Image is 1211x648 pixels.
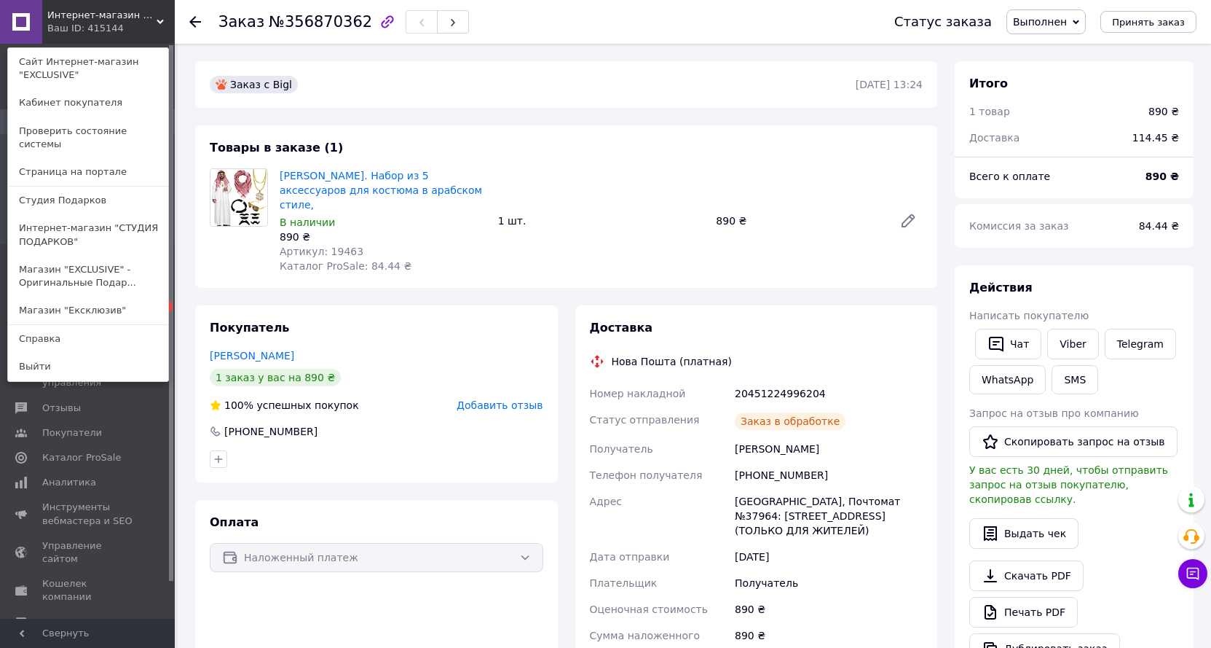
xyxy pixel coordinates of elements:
button: Чат [975,329,1041,359]
span: №356870362 [269,13,372,31]
div: Нова Пошта (платная) [608,354,735,369]
span: У вас есть 30 дней, чтобы отправить запрос на отзыв покупателю, скопировав ссылку. [969,464,1168,505]
span: Товары в заказе (1) [210,141,343,155]
span: Действия [969,281,1033,294]
a: Telegram [1105,329,1176,359]
b: 890 ₴ [1145,171,1179,182]
button: Принять заказ [1100,11,1196,33]
a: Страница на портале [8,158,168,186]
div: Ваш ID: 415144 [47,22,109,35]
span: Покупатель [210,321,289,335]
span: Плательщик [590,577,658,589]
div: 890 ₴ [1148,104,1179,119]
span: Инструменты вебмастера и SEO [42,501,135,527]
div: Вернуться назад [189,15,201,29]
a: WhatsApp [969,365,1046,394]
button: Чат с покупателем [1178,559,1207,588]
a: Печать PDF [969,597,1078,628]
div: Получатель [732,570,926,596]
span: Интернет-магазин "ЕXCLUSIVE" [47,9,157,22]
div: Заказ в обработке [735,413,845,430]
span: Кошелек компании [42,577,135,604]
span: 100% [224,399,253,411]
a: Скачать PDF [969,561,1084,591]
span: Получатель [590,443,653,455]
span: Каталог ProSale [42,451,121,464]
a: Выйти [8,353,168,380]
div: Статус заказа [894,15,992,29]
div: 1 шт. [492,211,711,231]
span: Выполнен [1013,16,1067,28]
div: [DATE] [732,544,926,570]
div: [PERSON_NAME] [732,436,926,462]
a: Проверить состояние системы [8,117,168,158]
span: Комиссия за заказ [969,220,1069,232]
div: [PHONE_NUMBER] [732,462,926,488]
time: [DATE] 13:24 [856,79,923,90]
span: Дата отправки [590,551,670,563]
div: 20451224996204 [732,380,926,407]
span: Принять заказ [1112,17,1185,28]
a: Справка [8,325,168,353]
span: Заказ [218,13,264,31]
div: 890 ₴ [710,211,888,231]
span: Статус отправления [590,414,700,426]
span: Итого [969,77,1008,90]
a: Магазин "Ексклюзив" [8,297,168,324]
div: [GEOGRAPHIC_DATA], Почтомат №37964: [STREET_ADDRESS] (ТОЛЬКО ДЛЯ ЖИТЕЛЕЙ) [732,488,926,544]
a: Магазин "EXCLUSIVE" - Оригинальные Подар... [8,256,168,297]
span: 1 товар [969,106,1010,117]
span: Маркет [42,616,79,629]
span: Отзывы [42,402,81,415]
a: Viber [1047,329,1098,359]
span: Аналитика [42,476,96,489]
span: Телефон получателя [590,469,703,481]
button: Скопировать запрос на отзыв [969,426,1178,457]
a: Сайт Интернет-магазин "ЕXCLUSIVE" [8,48,168,89]
span: Покупатели [42,426,102,440]
span: Номер накладной [590,388,686,399]
div: Заказ с Bigl [210,76,298,93]
span: Доставка [590,321,653,335]
a: Редактировать [894,206,923,235]
div: успешных покупок [210,398,359,413]
span: Управление сайтом [42,539,135,566]
a: Интернет-магазин "СТУДИЯ ПОДАРКОВ" [8,214,168,255]
span: Оплата [210,515,259,529]
div: 890 ₴ [280,230,486,244]
span: Оценочная стоимость [590,604,709,615]
div: 114.45 ₴ [1124,122,1188,154]
span: Каталог ProSale: 84.44 ₴ [280,260,411,272]
a: Кабинет покупателя [8,89,168,117]
a: Студия Подарков [8,187,168,214]
img: Костюм Шейха. Набор из 5 аксессуаров для костюма в арабском стиле, [210,169,267,226]
a: [PERSON_NAME] [210,350,294,362]
span: Артикул: 19463 [280,246,363,257]
button: SMS [1052,365,1098,394]
span: Добавить отзыв [457,399,543,411]
span: Адрес [590,496,622,507]
a: [PERSON_NAME]. Набор из 5 аксессуаров для костюма в арабском стиле, [280,170,482,211]
div: 1 заказ у вас на 890 ₴ [210,369,341,386]
span: Доставка [969,132,1019,144]
div: 890 ₴ [732,596,926,622]
span: Всего к оплате [969,171,1050,182]
div: [PHONE_NUMBER] [223,424,319,439]
span: Написать покупателю [969,310,1089,321]
span: В наличии [280,216,335,228]
span: 84.44 ₴ [1139,220,1179,232]
button: Выдать чек [969,518,1078,549]
span: Запрос на отзыв про компанию [969,407,1139,419]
